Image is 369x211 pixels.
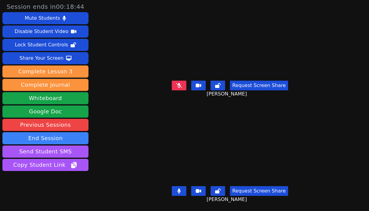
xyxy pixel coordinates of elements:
[207,196,248,203] span: [PERSON_NAME]
[19,53,64,63] div: Share Your Screen
[2,92,88,104] button: Whiteboard
[56,3,85,10] time: 00:18:44
[15,40,68,50] div: Lock Student Controls
[230,186,288,196] button: Request Screen Share
[2,65,88,78] button: Complete Lesson 3
[2,159,88,171] button: Copy Student Link
[2,132,88,144] button: End Session
[2,146,88,158] button: Send Student SMS
[2,79,88,91] button: Complete Journal
[25,13,60,23] div: Mute Students
[13,161,78,169] span: Copy Student Link
[207,90,248,98] span: [PERSON_NAME]
[2,12,88,24] button: Mute Students
[2,119,88,131] a: Previous Sessions
[2,39,88,51] button: Lock Student Controls
[2,105,88,118] a: Google Doc
[15,27,68,36] div: Disable Student Video
[2,25,88,38] button: Disable Student Video
[2,52,88,64] button: Share Your Screen
[7,2,85,11] span: Session ends in
[230,81,288,90] button: Request Screen Share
